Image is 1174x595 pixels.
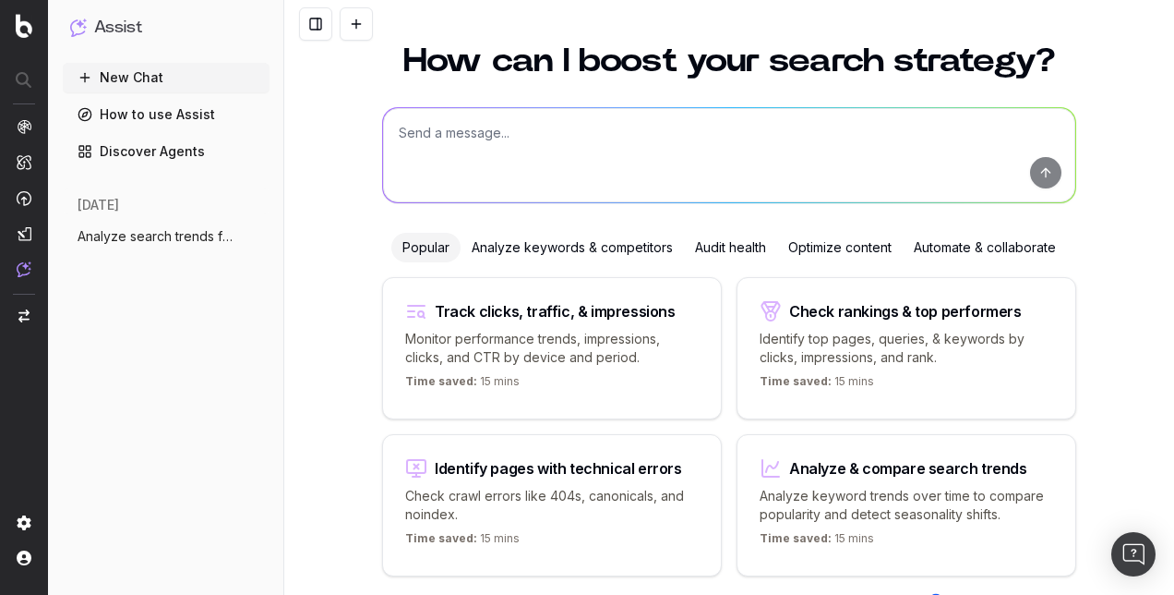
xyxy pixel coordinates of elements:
img: Activation [17,190,31,206]
button: New Chat [63,63,270,92]
span: Time saved: [405,531,477,545]
img: Botify logo [16,14,32,38]
img: Assist [17,261,31,277]
button: Analyze search trends for: Sweat Sets, S [63,222,270,251]
div: Audit health [684,233,777,262]
div: Check rankings & top performers [789,304,1022,319]
p: 15 mins [760,374,874,396]
h1: Assist [94,15,142,41]
div: Optimize content [777,233,903,262]
span: Time saved: [760,374,832,388]
img: Setting [17,516,31,530]
div: Analyze & compare search trends [789,461,1027,476]
div: Automate & collaborate [903,233,1067,262]
img: My account [17,551,31,565]
div: Track clicks, traffic, & impressions [435,304,676,319]
span: Analyze search trends for: Sweat Sets, S [78,227,240,246]
span: Time saved: [760,531,832,545]
div: Analyze keywords & competitors [461,233,684,262]
span: Time saved: [405,374,477,388]
img: Assist [70,18,87,36]
p: 15 mins [760,531,874,553]
h1: How can I boost your search strategy? [382,44,1076,78]
span: [DATE] [78,196,119,214]
a: How to use Assist [63,100,270,129]
p: Analyze keyword trends over time to compare popularity and detect seasonality shifts. [760,487,1053,524]
button: Assist [70,15,262,41]
p: 15 mins [405,531,520,553]
div: Popular [391,233,461,262]
img: Intelligence [17,154,31,170]
p: 15 mins [405,374,520,396]
img: Studio [17,226,31,241]
img: Analytics [17,119,31,134]
p: Monitor performance trends, impressions, clicks, and CTR by device and period. [405,330,699,367]
p: Check crawl errors like 404s, canonicals, and noindex. [405,487,699,524]
img: Switch project [18,310,30,322]
a: Discover Agents [63,137,270,166]
div: Open Intercom Messenger [1111,532,1156,577]
div: Identify pages with technical errors [435,461,682,476]
p: Identify top pages, queries, & keywords by clicks, impressions, and rank. [760,330,1053,367]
